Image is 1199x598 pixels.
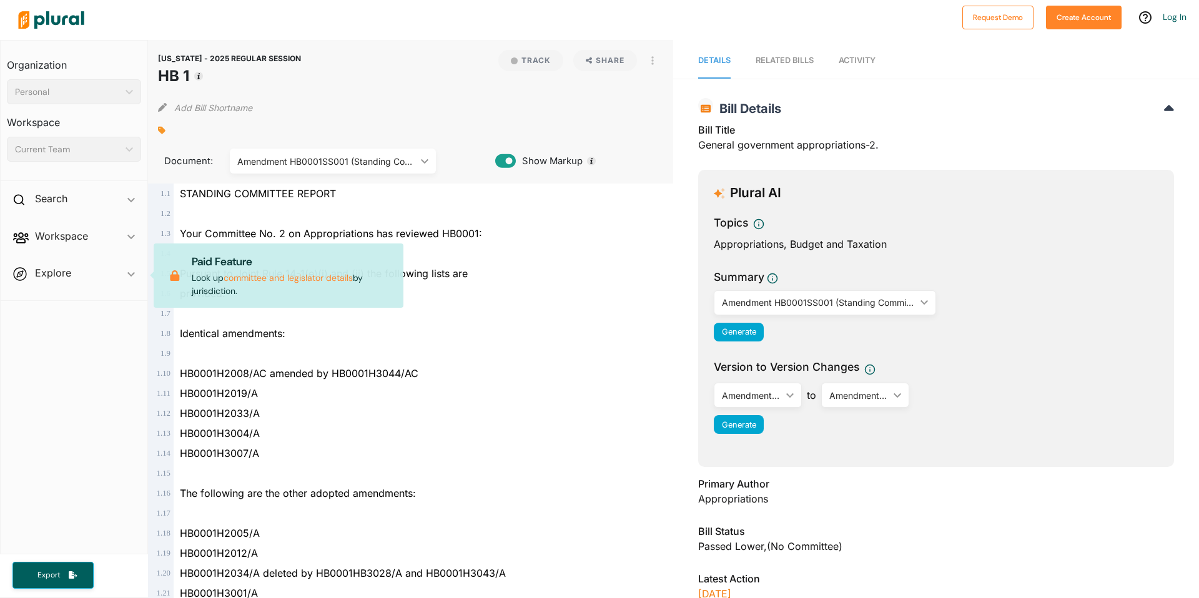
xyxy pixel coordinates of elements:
span: 1 . 3 [160,229,170,238]
span: Details [698,56,731,65]
span: 1 . 10 [157,369,170,378]
span: The following are the other adopted amendments: [180,487,416,499]
span: 1 . 18 [157,529,170,537]
div: Amendment HB0001SS001 (Standing Committee) - Senate Appropriations Committee (Reported) [722,296,915,309]
span: 1 . 11 [157,389,170,398]
span: Identical amendments: [180,327,285,340]
div: Passed Lower , (no committee) [698,539,1174,554]
div: Appropriations [698,491,1174,506]
span: 1 . 9 [160,349,170,358]
a: Request Demo [962,10,1034,23]
span: 1 . 19 [157,549,170,557]
span: Version to Version Changes [714,359,859,375]
h3: Bill Title [698,122,1174,137]
div: Appropriations, Budget and Taxation [714,237,1158,252]
span: HB0001H2019/A [180,387,258,399]
span: to [802,388,821,403]
span: 1 . 2 [160,209,170,218]
h3: Workspace [7,104,141,132]
span: 1 . 16 [157,489,170,498]
h3: Organization [7,47,141,74]
div: Amendment HB0001SS001 (Standing Committee) - Senate Appropriations Committee (Reported) [237,155,416,168]
h3: Plural AI [730,185,781,201]
a: Create Account [1046,10,1122,23]
button: Track [498,50,563,71]
a: RELATED BILLS [756,43,814,79]
h3: Summary [714,269,764,285]
h2: Search [35,192,67,205]
div: Personal [15,86,121,99]
button: Request Demo [962,6,1034,29]
button: Generate [714,323,764,341]
span: HB0001H3007/A [180,447,259,459]
span: HB0001H2033/A [180,407,260,419]
h1: HB 1 [158,65,301,87]
span: STANDING COMMITTEE REPORT [180,187,336,200]
span: Generate [722,327,756,336]
div: Current Team [15,143,121,156]
span: 1 . 14 [157,449,170,458]
span: 1 . 15 [157,469,170,478]
span: 1 . 7 [160,309,170,318]
span: Export [29,570,69,581]
div: Amendment HB0001SS001 (Standing Committee) - Senate Appropriations Committee (Reported) [829,389,889,402]
span: 1 . 8 [160,329,170,338]
h3: Primary Author [698,476,1174,491]
span: HB0001H2005/A [180,527,260,539]
span: HB0001H2008/AC amended by HB0001H3044/AC [180,367,418,380]
span: Activity [839,56,876,65]
button: Generate [714,415,764,434]
div: Tooltip anchor [586,155,597,167]
div: Add tags [158,121,165,140]
p: Look up by jurisdiction. [192,253,393,297]
div: Tooltip anchor [193,71,204,82]
h3: Latest Action [698,571,1174,586]
span: [US_STATE] - 2025 REGULAR SESSION [158,54,301,63]
span: Document: [158,154,214,168]
a: Log In [1163,11,1187,22]
button: Share [573,50,638,71]
div: General government appropriations-2. [698,122,1174,160]
span: Show Markup [516,154,583,168]
a: Details [698,43,731,79]
span: Your Committee No. 2 on Appropriations has reviewed HB0001: [180,227,482,240]
h3: Topics [714,215,748,231]
div: Amendment HB0001H3044 (3rd reading) - Representative [PERSON_NAME] (Corrected, Adopted) [722,389,781,402]
a: Activity [839,43,876,79]
p: Paid Feature [192,253,393,270]
button: Add Bill Shortname [174,97,252,117]
button: Create Account [1046,6,1122,29]
span: 1 . 13 [157,429,170,438]
span: HB0001H2012/A [180,547,258,559]
span: 1 . 21 [157,589,170,597]
span: HB0001H2034/A deleted by HB0001HB3028/A and HB0001H3043/A [180,567,506,579]
a: committee and legislator details [224,272,353,283]
button: Export [12,562,94,589]
button: Share [568,50,643,71]
span: 1 . 17 [157,509,170,517]
span: Generate [722,420,756,429]
span: Bill Details [713,101,781,116]
span: HB0001H3004/A [180,427,260,439]
span: 1 . 1 [160,189,170,198]
span: 1 . 12 [157,409,170,418]
span: 1 . 20 [157,569,170,577]
h3: Bill Status [698,524,1174,539]
div: RELATED BILLS [756,54,814,66]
